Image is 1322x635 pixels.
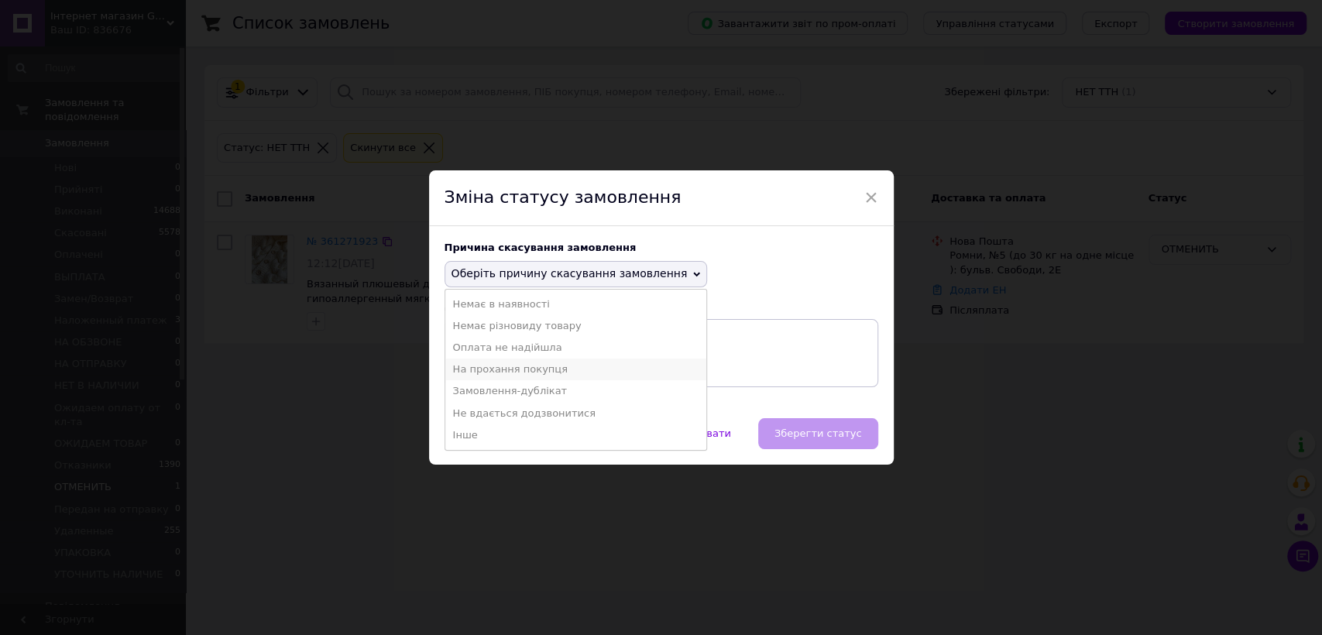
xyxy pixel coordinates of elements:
[445,337,707,359] li: Оплата не надійшла
[452,267,688,280] span: Оберіть причину скасування замовлення
[445,380,707,402] li: Замовлення-дублікат
[445,424,707,446] li: Інше
[429,170,894,226] div: Зміна статусу замовлення
[445,293,707,315] li: Немає в наявності
[445,403,707,424] li: Не вдається додзвонитися
[445,242,878,253] div: Причина скасування замовлення
[864,184,878,211] span: ×
[445,315,707,337] li: Немає різновиду товару
[445,359,707,380] li: На прохання покупця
